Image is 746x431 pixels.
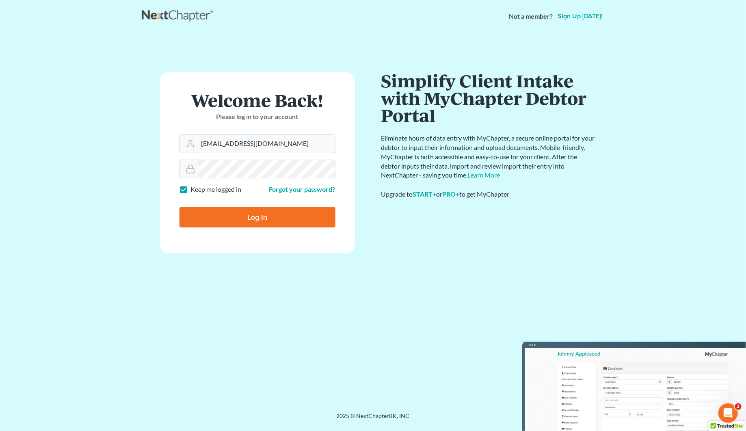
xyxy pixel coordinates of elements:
[142,412,605,427] div: 2025 © NextChapterBK, INC
[718,403,738,423] iframe: Intercom live chat
[381,190,597,199] div: Upgrade to or to get MyChapter
[468,171,500,179] a: Learn More
[509,12,553,21] strong: Not a member?
[443,190,460,198] a: PRO+
[191,185,242,194] label: Keep me logged in
[735,403,742,410] span: 2
[269,185,335,193] a: Forgot your password?
[381,72,597,124] h1: Simplify Client Intake with MyChapter Debtor Portal
[381,134,597,180] p: Eliminate hours of data entry with MyChapter, a secure online portal for your debtor to input the...
[179,207,335,227] input: Log In
[413,190,437,198] a: START+
[198,135,335,153] input: Email Address
[556,13,605,19] a: Sign up [DATE]!
[179,91,335,109] h1: Welcome Back!
[179,112,335,121] p: Please log in to your account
